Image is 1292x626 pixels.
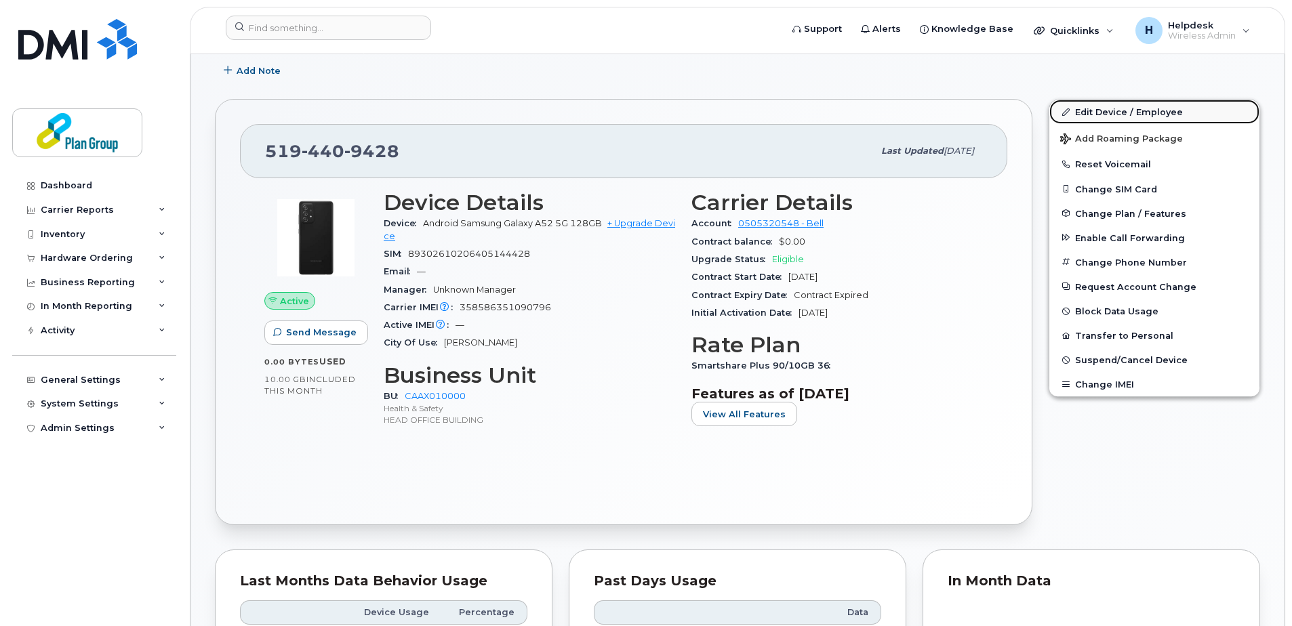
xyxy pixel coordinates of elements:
span: [DATE] [944,146,974,156]
span: Helpdesk [1168,20,1236,30]
span: Add Roaming Package [1060,133,1183,146]
span: Last updated [881,146,944,156]
span: Upgrade Status [691,254,772,264]
span: used [319,356,346,367]
button: Change IMEI [1049,372,1259,396]
span: Knowledge Base [931,22,1013,36]
span: Send Message [286,326,357,339]
button: Change SIM Card [1049,177,1259,201]
span: Eligible [772,254,804,264]
span: 10.00 GB [264,375,306,384]
span: Change Plan / Features [1075,208,1186,218]
span: Unknown Manager [433,285,516,295]
a: 0505320548 - Bell [738,218,824,228]
a: Knowledge Base [910,16,1023,43]
th: Device Usage [346,600,441,625]
h3: Features as of [DATE] [691,385,983,402]
span: SIM [384,249,408,259]
a: Edit Device / Employee [1049,100,1259,124]
span: Active IMEI [384,320,456,330]
span: 9428 [344,141,399,161]
h3: Rate Plan [691,333,983,357]
span: View All Features [703,408,786,421]
img: image20231002-3703462-2e78ka.jpeg [275,197,357,278]
a: CAAX010000 [405,391,466,401]
span: — [456,320,464,330]
span: Suspend/Cancel Device [1075,355,1188,365]
span: Enable Call Forwarding [1075,232,1185,243]
span: 89302610206405144428 [408,249,530,259]
div: Last Months Data Behavior Usage [240,575,527,588]
button: View All Features [691,402,797,426]
div: In Month Data [948,575,1235,588]
span: included this month [264,374,356,396]
span: 0.00 Bytes [264,357,319,367]
th: Data [752,600,881,625]
span: Email [384,266,417,276]
span: Quicklinks [1050,25,1099,36]
a: Alerts [851,16,910,43]
button: Change Plan / Features [1049,201,1259,226]
h3: Device Details [384,190,675,215]
span: [DATE] [788,272,817,282]
span: Support [804,22,842,36]
input: Find something... [226,16,431,40]
button: Change Phone Number [1049,250,1259,274]
span: City Of Use [384,337,444,348]
div: Helpdesk [1126,17,1259,44]
span: Contract Expiry Date [691,290,794,300]
span: — [417,266,426,276]
span: [PERSON_NAME] [444,337,517,348]
span: Wireless Admin [1168,30,1236,41]
span: Android Samsung Galaxy A52 5G 128GB [423,218,602,228]
span: BU [384,391,405,401]
span: Initial Activation Date [691,308,799,318]
span: $0.00 [779,236,805,247]
span: Contract Start Date [691,272,788,282]
th: Percentage [441,600,527,625]
div: Quicklinks [1024,17,1123,44]
span: Add Note [237,64,281,77]
h3: Business Unit [384,363,675,388]
button: Transfer to Personal [1049,323,1259,348]
span: 440 [302,141,344,161]
button: Add Note [215,58,292,83]
span: Carrier IMEI [384,302,460,312]
span: Account [691,218,738,228]
span: Contract balance [691,236,779,247]
span: 519 [265,141,399,161]
span: [DATE] [799,308,828,318]
button: Send Message [264,320,368,345]
span: Device [384,218,423,228]
span: Contract Expired [794,290,868,300]
button: Request Account Change [1049,274,1259,299]
p: HEAD OFFICE BUILDING [384,414,675,425]
button: Suspend/Cancel Device [1049,348,1259,372]
a: Support [783,16,851,43]
span: H [1145,22,1153,39]
div: Past Days Usage [594,575,881,588]
h3: Carrier Details [691,190,983,215]
a: + Upgrade Device [384,218,675,241]
span: Manager [384,285,433,295]
button: Enable Call Forwarding [1049,226,1259,250]
button: Add Roaming Package [1049,124,1259,152]
span: 358586351090796 [460,302,551,312]
button: Block Data Usage [1049,299,1259,323]
p: Health & Safety [384,402,675,414]
span: Smartshare Plus 90/10GB 36 [691,360,837,371]
button: Reset Voicemail [1049,152,1259,176]
span: Alerts [872,22,901,36]
span: Active [280,295,309,308]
